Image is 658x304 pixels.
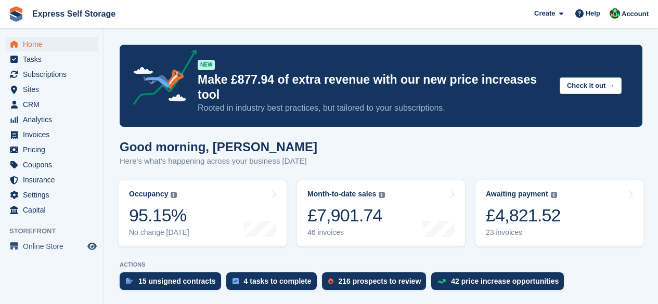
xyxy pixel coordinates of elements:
div: Month-to-date sales [307,190,376,199]
span: Create [534,8,555,19]
img: contract_signature_icon-13c848040528278c33f63329250d36e43548de30e8caae1d1a13099fd9432cc5.svg [126,278,133,284]
span: Online Store [23,239,85,254]
span: Analytics [23,112,85,127]
a: menu [5,52,98,67]
a: menu [5,97,98,112]
a: menu [5,37,98,51]
a: Awaiting payment £4,821.52 23 invoices [475,180,643,246]
div: Awaiting payment [486,190,548,199]
img: price_increase_opportunities-93ffe204e8149a01c8c9dc8f82e8f89637d9d84a8eef4429ea346261dce0b2c0.svg [437,279,446,284]
a: menu [5,127,98,142]
div: £4,821.52 [486,205,561,226]
p: ACTIONS [120,261,642,268]
div: 42 price increase opportunities [451,277,559,285]
img: icon-info-grey-7440780725fd019a000dd9b08b2336e03edf1995a4989e88bcd33f0948082b44.svg [379,192,385,198]
a: menu [5,203,98,217]
div: No change [DATE] [129,228,189,237]
div: 95.15% [129,205,189,226]
div: 4 tasks to complete [244,277,312,285]
h1: Good morning, [PERSON_NAME] [120,140,317,154]
span: Invoices [23,127,85,142]
a: menu [5,239,98,254]
p: Rooted in industry best practices, but tailored to your subscriptions. [198,102,551,114]
p: Make £877.94 of extra revenue with our new price increases tool [198,72,551,102]
span: Help [586,8,600,19]
span: Insurance [23,173,85,187]
span: Subscriptions [23,67,85,82]
img: icon-info-grey-7440780725fd019a000dd9b08b2336e03edf1995a4989e88bcd33f0948082b44.svg [551,192,557,198]
a: Preview store [86,240,98,253]
span: Coupons [23,157,85,172]
a: Month-to-date sales £7,901.74 46 invoices [297,180,465,246]
a: Occupancy 95.15% No change [DATE] [119,180,287,246]
a: 216 prospects to review [322,272,432,295]
a: menu [5,188,98,202]
div: 15 unsigned contracts [138,277,216,285]
a: 42 price increase opportunities [431,272,569,295]
a: menu [5,112,98,127]
button: Check it out → [560,77,622,95]
img: stora-icon-8386f47178a22dfd0bd8f6a31ec36ba5ce8667c1dd55bd0f319d3a0aa187defe.svg [8,6,24,22]
div: £7,901.74 [307,205,385,226]
span: Pricing [23,142,85,157]
img: icon-info-grey-7440780725fd019a000dd9b08b2336e03edf1995a4989e88bcd33f0948082b44.svg [171,192,177,198]
a: menu [5,82,98,97]
span: Home [23,37,85,51]
a: Express Self Storage [28,5,120,22]
span: Storefront [9,226,104,236]
span: Tasks [23,52,85,67]
a: menu [5,142,98,157]
a: menu [5,157,98,172]
p: Here's what's happening across your business [DATE] [120,155,317,167]
a: 15 unsigned contracts [120,272,226,295]
img: prospect-51fa495bee0391a8d652442698ab0144808aea92771e9ea1ae160a38d050c398.svg [328,278,333,284]
a: 4 tasks to complete [226,272,322,295]
a: menu [5,67,98,82]
div: 46 invoices [307,228,385,237]
img: Shakiyra Davis [610,8,620,19]
span: Account [622,9,649,19]
img: task-75834270c22a3079a89374b754ae025e5fb1db73e45f91037f5363f120a921f8.svg [233,278,239,284]
a: menu [5,173,98,187]
div: 216 prospects to review [339,277,421,285]
span: Sites [23,82,85,97]
span: Settings [23,188,85,202]
span: CRM [23,97,85,112]
div: Occupancy [129,190,168,199]
span: Capital [23,203,85,217]
div: 23 invoices [486,228,561,237]
img: price-adjustments-announcement-icon-8257ccfd72463d97f412b2fc003d46551f7dbcb40ab6d574587a9cd5c0d94... [124,49,197,109]
div: NEW [198,60,215,70]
